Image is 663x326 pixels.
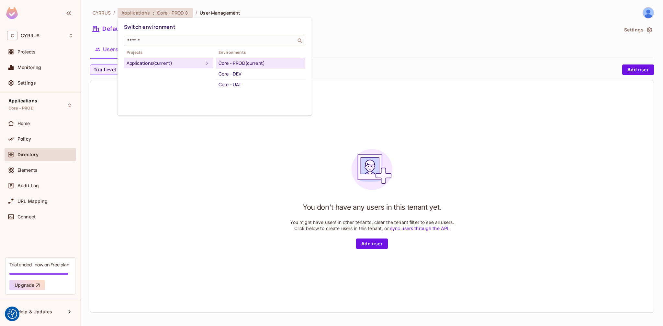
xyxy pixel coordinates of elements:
div: Core - DEV [219,70,303,78]
img: Revisit consent button [7,309,17,319]
div: Core - PROD (current) [219,59,303,67]
span: Environments [216,50,305,55]
div: Applications (current) [127,59,203,67]
button: Consent Preferences [7,309,17,319]
span: Projects [124,50,213,55]
div: Core - UAT [219,81,303,88]
span: Switch environment [124,23,175,30]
